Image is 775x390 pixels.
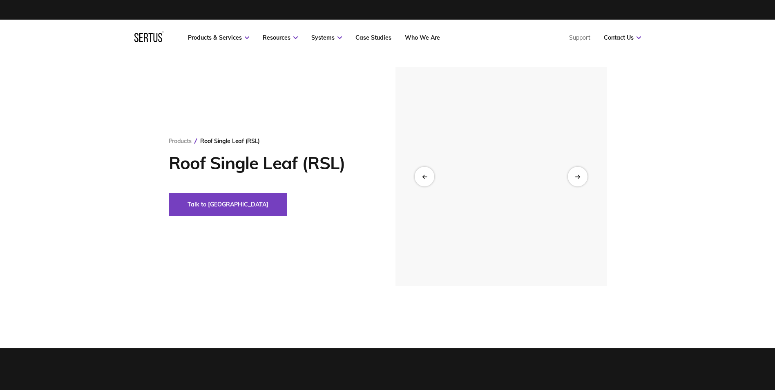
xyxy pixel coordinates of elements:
[169,137,192,145] a: Products
[569,34,590,41] a: Support
[188,34,249,41] a: Products & Services
[355,34,391,41] a: Case Studies
[169,153,371,173] h1: Roof Single Leaf (RSL)
[405,34,440,41] a: Who We Are
[263,34,298,41] a: Resources
[169,193,287,216] button: Talk to [GEOGRAPHIC_DATA]
[311,34,342,41] a: Systems
[604,34,641,41] a: Contact Us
